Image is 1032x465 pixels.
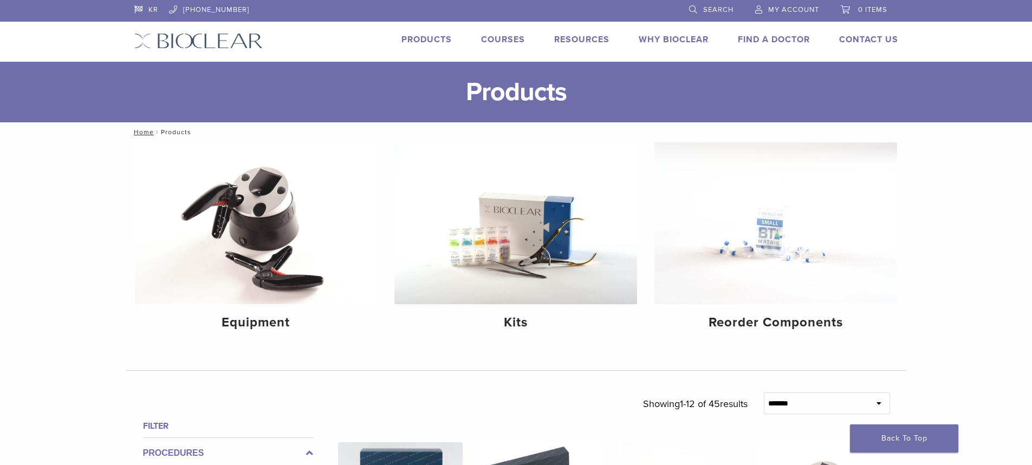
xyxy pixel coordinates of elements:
img: Reorder Components [654,142,897,304]
a: Find A Doctor [738,34,810,45]
span: 0 items [858,5,887,14]
span: Search [703,5,734,14]
a: Equipment [135,142,378,339]
span: My Account [768,5,819,14]
img: Bioclear [134,33,263,49]
p: Showing results [643,392,748,415]
img: Equipment [135,142,378,304]
img: Kits [394,142,637,304]
a: Home [131,128,154,136]
h4: Kits [403,313,628,332]
h4: Equipment [144,313,369,332]
label: Procedures [143,447,313,460]
a: Why Bioclear [639,34,709,45]
a: Kits [394,142,637,339]
h4: Filter [143,420,313,433]
span: 1-12 of 45 [680,398,720,410]
a: Courses [481,34,525,45]
a: Back To Top [850,424,958,453]
a: Contact Us [839,34,898,45]
a: Resources [554,34,609,45]
span: / [154,129,161,135]
a: Reorder Components [654,142,897,339]
a: Products [401,34,452,45]
nav: Products [126,122,906,142]
h4: Reorder Components [663,313,888,332]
